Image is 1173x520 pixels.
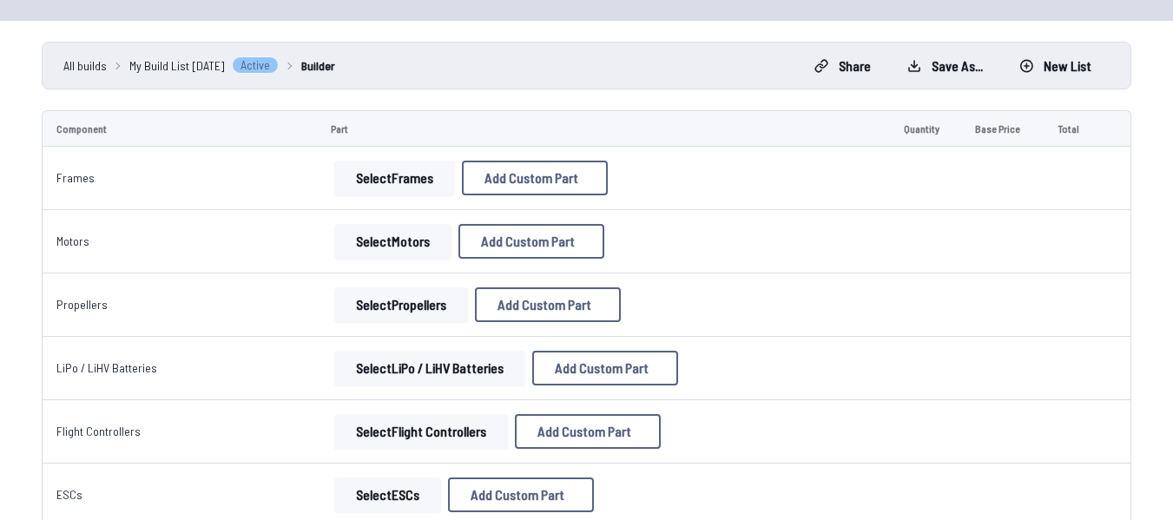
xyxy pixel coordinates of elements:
a: All builds [63,56,107,75]
td: Base Price [961,110,1043,147]
button: Add Custom Part [448,477,594,512]
button: SelectFlight Controllers [334,414,508,449]
span: Add Custom Part [484,171,578,185]
span: Add Custom Part [537,425,631,438]
span: Add Custom Part [471,488,564,502]
button: Add Custom Part [515,414,661,449]
button: SelectFrames [334,161,455,195]
span: Add Custom Part [555,361,649,375]
button: Share [800,52,886,80]
a: LiPo / LiHV Batteries [56,360,157,375]
a: SelectPropellers [331,287,471,322]
span: Active [232,56,279,74]
button: SelectMotors [334,224,451,259]
button: SelectPropellers [334,287,468,322]
a: SelectFrames [331,161,458,195]
button: Add Custom Part [475,287,621,322]
a: SelectLiPo / LiHV Batteries [331,351,529,385]
td: Total [1044,110,1099,147]
td: Quantity [890,110,961,147]
button: New List [1005,52,1106,80]
a: Flight Controllers [56,424,141,438]
span: Add Custom Part [481,234,575,248]
td: Part [317,110,891,147]
button: Save as... [893,52,998,80]
button: SelectLiPo / LiHV Batteries [334,351,525,385]
button: Add Custom Part [462,161,608,195]
a: Motors [56,234,89,248]
a: Frames [56,170,95,185]
button: Add Custom Part [458,224,604,259]
span: My Build List [DATE] [129,56,225,75]
span: Add Custom Part [498,298,591,312]
a: SelectESCs [331,477,445,512]
a: My Build List [DATE]Active [129,56,279,75]
a: ESCs [56,487,82,502]
a: SelectFlight Controllers [331,414,511,449]
td: Component [42,110,317,147]
a: Propellers [56,297,108,312]
button: SelectESCs [334,477,441,512]
a: Builder [301,56,335,75]
button: Add Custom Part [532,351,678,385]
a: SelectMotors [331,224,455,259]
